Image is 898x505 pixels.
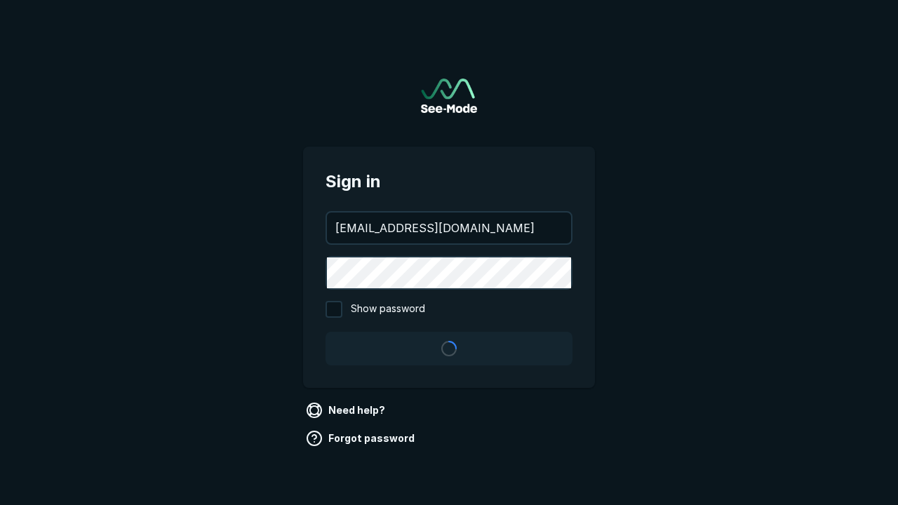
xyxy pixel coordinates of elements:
span: Show password [351,301,425,318]
input: your@email.com [327,213,571,243]
a: Need help? [303,399,391,422]
a: Forgot password [303,427,420,450]
img: See-Mode Logo [421,79,477,113]
a: Go to sign in [421,79,477,113]
span: Sign in [326,169,572,194]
